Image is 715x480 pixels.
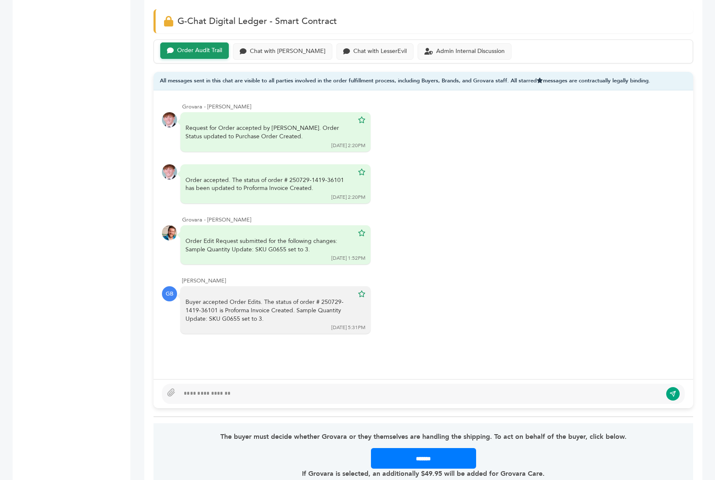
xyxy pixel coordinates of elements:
div: [DATE] 1:52PM [331,255,365,262]
p: If Grovara is selected, an additionally $49.95 will be added for Grovara Care. [175,469,671,479]
div: Chat with LesserEvil [353,48,407,55]
div: Order Audit Trail [177,47,222,54]
div: Order accepted. The status of order # 250729-1419-36101 has been updated to Proforma Invoice Crea... [185,176,354,193]
div: GB [162,286,177,301]
div: Chat with [PERSON_NAME] [250,48,326,55]
div: Order Edit Request submitted for the following changes: Sample Quantity Update: SKU G0655 set to 3. [185,237,354,253]
div: Admin Internal Discussion [436,48,505,55]
span: G-Chat Digital Ledger - Smart Contract [177,15,337,27]
div: [DATE] 2:20PM [331,194,365,201]
div: Request for Order accepted by [PERSON_NAME]. Order Status updated to Purchase Order Created. [185,124,354,140]
div: Grovara - [PERSON_NAME] [182,103,685,111]
div: Buyer accepted Order Edits. The status of order # 250729-1419-36101 is Proforma Invoice Created. ... [185,298,354,323]
div: Grovara - [PERSON_NAME] [182,216,685,224]
div: [DATE] 5:31PM [331,324,365,331]
div: [DATE] 2:20PM [331,142,365,149]
div: [PERSON_NAME] [182,277,685,285]
p: The buyer must decide whether Grovara or they themselves are handling the shipping. To act on beh... [175,432,671,442]
div: All messages sent in this chat are visible to all parties involved in the order fulfillment proce... [154,72,693,91]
